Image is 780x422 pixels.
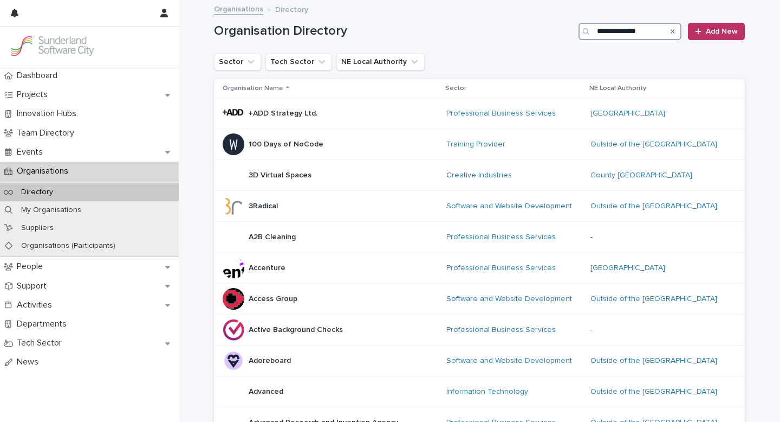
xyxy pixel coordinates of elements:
p: Organisation Name [223,82,283,94]
a: Professional Business Services [446,325,556,335]
p: Suppliers [12,223,62,233]
p: 3Radical [249,200,280,211]
tr: A2B CleaningA2B Cleaning Professional Business Services - [214,222,745,253]
p: Team Directory [12,128,83,138]
p: Sector [445,82,466,94]
h1: Organisation Directory [214,23,574,39]
button: Tech Sector [265,53,332,71]
p: Events [12,147,51,157]
p: 100 Days of NoCode [249,138,326,149]
p: Departments [12,319,75,329]
p: Adoreboard [249,354,293,366]
p: Accenture [249,261,288,273]
p: 3D Virtual Spaces [249,169,314,180]
p: Directory [12,188,62,197]
a: [GEOGRAPHIC_DATA] [590,109,665,118]
tr: Access GroupAccess Group Software and Website Development Outside of the [GEOGRAPHIC_DATA] [214,284,745,315]
tr: 100 Days of NoCode100 Days of NoCode Training Provider Outside of the [GEOGRAPHIC_DATA] [214,129,745,160]
p: Organisations [12,166,77,176]
span: Add New [706,28,738,35]
p: People [12,261,51,272]
a: Training Provider [446,140,505,149]
tr: AccentureAccenture Professional Business Services [GEOGRAPHIC_DATA] [214,253,745,284]
img: Kay6KQejSz2FjblR6DWv [9,35,95,57]
p: Directory [275,3,308,15]
tr: Active Background ChecksActive Background Checks Professional Business Services - [214,315,745,346]
a: Outside of the [GEOGRAPHIC_DATA] [590,140,717,149]
p: Access Group [249,292,300,304]
button: Sector [214,53,261,71]
p: Activities [12,300,61,310]
a: Professional Business Services [446,109,556,118]
tr: 3Radical3Radical Software and Website Development Outside of the [GEOGRAPHIC_DATA] [214,191,745,222]
a: Organisations [214,2,263,15]
a: Software and Website Development [446,295,572,304]
p: Innovation Hubs [12,108,85,119]
p: - [590,233,727,242]
tr: 3D Virtual Spaces3D Virtual Spaces Creative Industries County [GEOGRAPHIC_DATA] [214,160,745,191]
p: A2B Cleaning [249,231,298,242]
a: Outside of the [GEOGRAPHIC_DATA] [590,356,717,366]
p: My Organisations [12,206,90,215]
p: Tech Sector [12,338,70,348]
a: Add New [688,23,745,40]
a: Outside of the [GEOGRAPHIC_DATA] [590,387,717,397]
tr: AdvancedAdvanced Information Technology Outside of the [GEOGRAPHIC_DATA] [214,376,745,407]
p: - [590,325,727,335]
a: County [GEOGRAPHIC_DATA] [590,171,692,180]
p: Support [12,281,55,291]
p: Organisations (Participants) [12,241,124,251]
a: Professional Business Services [446,233,556,242]
p: NE Local Authority [589,82,646,94]
a: [GEOGRAPHIC_DATA] [590,264,665,273]
button: NE Local Authority [336,53,425,71]
a: Information Technology [446,387,528,397]
p: News [12,357,47,367]
tr: AdoreboardAdoreboard Software and Website Development Outside of the [GEOGRAPHIC_DATA] [214,346,745,376]
p: Dashboard [12,71,66,81]
p: Advanced [249,385,285,397]
a: Software and Website Development [446,356,572,366]
a: Outside of the [GEOGRAPHIC_DATA] [590,202,717,211]
input: Search [578,23,681,40]
a: Outside of the [GEOGRAPHIC_DATA] [590,295,717,304]
p: Active Background Checks [249,323,345,335]
tr: +ADD Strategy Ltd.+ADD Strategy Ltd. Professional Business Services [GEOGRAPHIC_DATA] [214,98,745,129]
a: Software and Website Development [446,202,572,211]
a: Creative Industries [446,171,512,180]
p: Projects [12,89,56,100]
p: +ADD Strategy Ltd. [249,107,320,118]
a: Professional Business Services [446,264,556,273]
